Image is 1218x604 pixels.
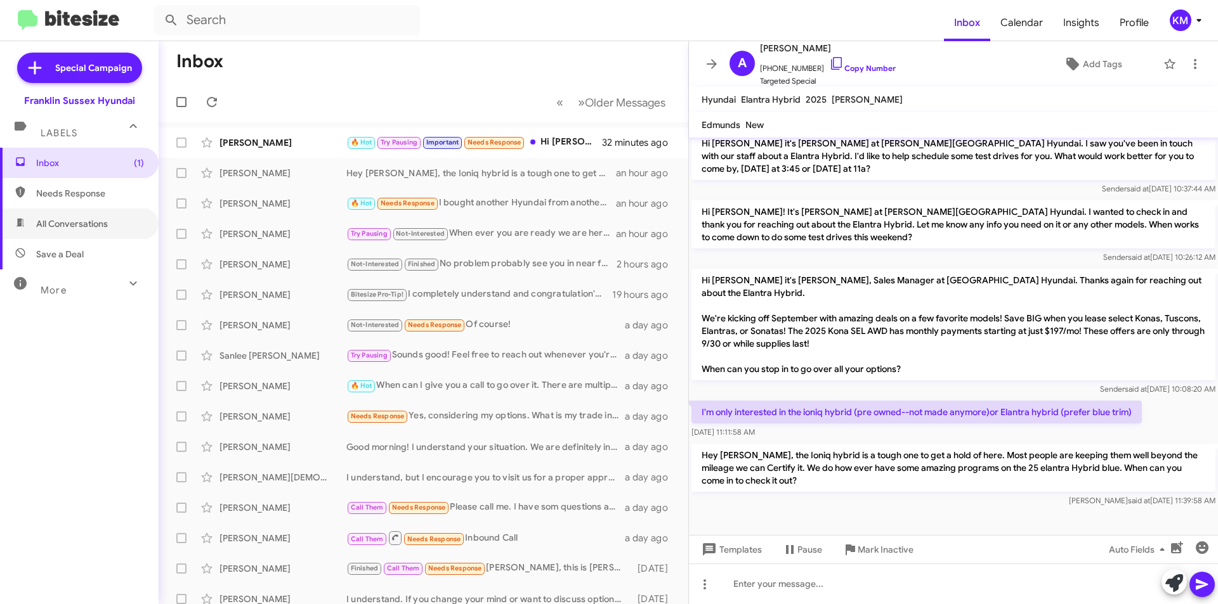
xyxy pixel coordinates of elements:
span: Needs Response [36,187,144,200]
div: I completely understand and congratulation's for your daughter . We can help with the process of ... [346,287,612,302]
div: 2 hours ago [617,258,678,271]
p: I'm only interested in the ioniq hybrid (pre owned--not made anymore)or Elantra hybrid (prefer bl... [691,401,1142,423]
span: Elantra Hybrid [741,94,801,105]
p: Hey [PERSON_NAME], the Ioniq hybrid is a tough one to get a hold of here. Most people are keeping... [691,444,1215,492]
span: said at [1125,384,1147,394]
div: [PERSON_NAME] [219,197,346,210]
div: Sounds good! Feel free to reach out whenever you're ready. Looking forward to hearing from you! [346,348,625,363]
span: A [738,53,747,74]
span: Needs Response [407,535,461,543]
span: Mark Inactive [858,538,913,561]
div: [PERSON_NAME] [219,167,346,179]
span: Labels [41,127,77,139]
span: « [556,94,563,110]
div: Sanlee [PERSON_NAME] [219,349,346,362]
div: [PERSON_NAME] [219,562,346,575]
span: New [745,119,764,131]
div: When ever you are ready we are here for you. Heal up glad you are ok [346,226,616,241]
div: [PERSON_NAME] [219,440,346,453]
span: Sender [DATE] 10:08:20 AM [1100,384,1215,394]
a: Special Campaign [17,53,142,83]
div: an hour ago [616,167,678,179]
div: a day ago [625,410,678,423]
div: a day ago [625,471,678,484]
span: 🔥 Hot [351,382,372,390]
div: a day ago [625,380,678,392]
span: 🔥 Hot [351,138,372,146]
span: (1) [134,157,144,169]
nav: Page navigation example [549,89,673,115]
span: Not-Interested [396,229,445,238]
span: Call Them [387,564,420,572]
span: Hyundai [702,94,736,105]
p: Hi [PERSON_NAME] it's [PERSON_NAME] at [PERSON_NAME][GEOGRAPHIC_DATA] Hyundai. I saw you've been ... [691,132,1215,180]
button: Next [570,89,673,115]
button: Pause [772,538,832,561]
span: Needs Response [392,503,446,511]
span: said at [1128,252,1150,262]
button: Mark Inactive [832,538,924,561]
span: [PERSON_NAME] [832,94,903,105]
button: Templates [689,538,772,561]
div: [PERSON_NAME] [219,410,346,423]
span: Targeted Special [760,75,896,87]
span: Bitesize Pro-Tip! [351,290,403,299]
span: Save a Deal [36,248,84,260]
div: a day ago [625,501,678,514]
div: [PERSON_NAME] [219,501,346,514]
div: [PERSON_NAME] [219,136,346,149]
span: Call Them [351,535,384,543]
span: Not-Interested [351,260,400,268]
div: [PERSON_NAME][DEMOGRAPHIC_DATA] [219,471,346,484]
span: Important [426,138,459,146]
button: Previous [549,89,571,115]
div: 32 minutes ago [602,136,678,149]
div: [DATE] [631,562,678,575]
div: a day ago [625,440,678,453]
span: Older Messages [585,96,665,110]
div: [PERSON_NAME] [219,319,346,331]
div: a day ago [625,349,678,362]
div: Hey [PERSON_NAME], the Ioniq hybrid is a tough one to get a hold of here. Most people are keeping... [346,167,616,179]
span: Inbox [944,4,990,41]
div: an hour ago [616,197,678,210]
div: Franklin Sussex Hyundai [24,94,135,107]
div: Please call me. I have som questions about trim levels. [346,500,625,515]
span: Profile [1110,4,1159,41]
span: Needs Response [408,321,462,329]
span: Special Campaign [55,61,132,74]
span: Auto Fields [1109,538,1170,561]
div: I bought another Hyundai from another dealership. [346,196,616,210]
span: Pause [797,538,822,561]
h1: Inbox [176,51,223,72]
span: 2025 [806,94,827,105]
span: » [578,94,585,110]
div: a day ago [625,532,678,544]
span: Add Tags [1083,53,1122,75]
span: said at [1128,496,1150,505]
input: Search [154,5,420,35]
span: [PHONE_NUMBER] [760,56,896,75]
span: Needs Response [428,564,482,572]
span: All Conversations [36,217,108,230]
span: Needs Response [381,199,435,207]
div: [PERSON_NAME] [219,380,346,392]
span: [DATE] 11:11:58 AM [691,427,755,437]
div: [PERSON_NAME] [219,532,346,544]
div: [PERSON_NAME] [219,258,346,271]
a: Copy Number [829,63,896,73]
span: Sender [DATE] 10:37:44 AM [1102,184,1215,193]
div: [PERSON_NAME], this is [PERSON_NAME], my 2033 Santa [PERSON_NAME] has broken down. The car overhe... [346,561,631,575]
div: KM [1170,10,1191,31]
span: Calendar [990,4,1053,41]
a: Insights [1053,4,1110,41]
button: KM [1159,10,1204,31]
span: [PERSON_NAME] [DATE] 11:39:58 AM [1069,496,1215,505]
span: Try Pausing [351,229,388,238]
span: Sender [DATE] 10:26:12 AM [1103,252,1215,262]
div: No problem probably see you in near future [346,257,617,271]
button: Auto Fields [1099,538,1180,561]
span: Finished [351,564,379,572]
button: Add Tags [1027,53,1157,75]
div: Inbound Call [346,530,625,546]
